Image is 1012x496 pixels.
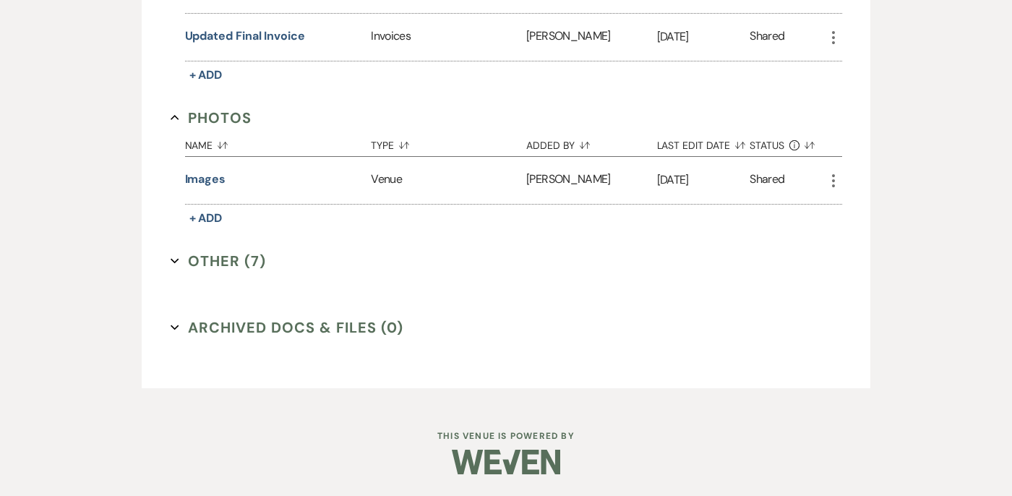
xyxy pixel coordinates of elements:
[185,208,227,228] button: + Add
[657,129,750,156] button: Last Edit Date
[185,27,305,45] button: Updated Final Invoice
[371,129,526,156] button: Type
[185,171,226,188] button: Images
[750,27,784,47] div: Shared
[189,210,223,226] span: + Add
[526,14,656,61] div: [PERSON_NAME]
[185,129,372,156] button: Name
[371,157,526,204] div: Venue
[526,129,656,156] button: Added By
[371,14,526,61] div: Invoices
[750,140,784,150] span: Status
[657,27,750,46] p: [DATE]
[189,67,223,82] span: + Add
[171,107,252,129] button: Photos
[185,65,227,85] button: + Add
[750,129,824,156] button: Status
[171,317,404,338] button: Archived Docs & Files (0)
[657,171,750,189] p: [DATE]
[171,250,267,272] button: Other (7)
[750,171,784,190] div: Shared
[452,437,560,487] img: Weven Logo
[526,157,656,204] div: [PERSON_NAME]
